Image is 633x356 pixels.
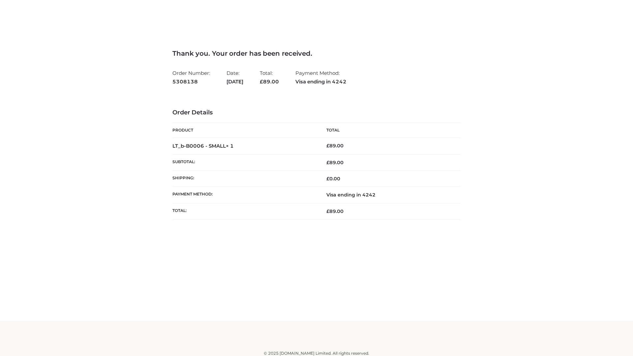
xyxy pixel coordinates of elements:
td: Visa ending in 4242 [316,187,461,203]
th: Total [316,123,461,138]
span: £ [326,176,329,182]
bdi: 89.00 [326,143,344,149]
h3: Thank you. Your order has been received. [172,49,461,57]
strong: LT_b-B0006 - SMALL [172,143,234,149]
li: Payment Method: [295,67,347,87]
span: £ [326,160,329,165]
th: Payment method: [172,187,316,203]
strong: [DATE] [226,77,243,86]
strong: 5308138 [172,77,210,86]
th: Total: [172,203,316,219]
span: 89.00 [326,208,344,214]
th: Subtotal: [172,154,316,170]
span: 89.00 [326,160,344,165]
span: £ [260,78,263,85]
span: £ [326,143,329,149]
li: Date: [226,67,243,87]
span: 89.00 [260,78,279,85]
strong: Visa ending in 4242 [295,77,347,86]
span: £ [326,208,329,214]
li: Order Number: [172,67,210,87]
th: Shipping: [172,171,316,187]
li: Total: [260,67,279,87]
th: Product [172,123,316,138]
bdi: 0.00 [326,176,340,182]
strong: × 1 [226,143,234,149]
h3: Order Details [172,109,461,116]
